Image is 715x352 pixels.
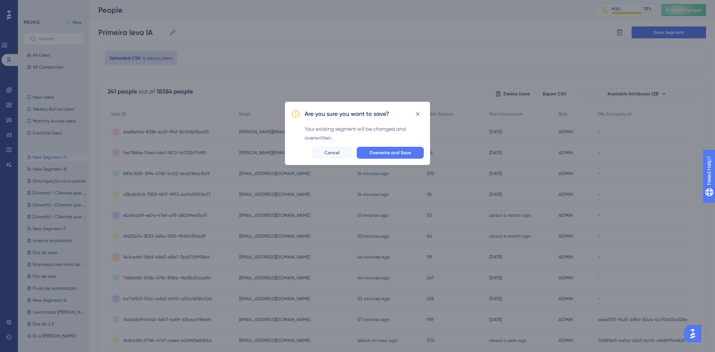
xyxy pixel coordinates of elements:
[305,110,389,118] h2: Are you sure you want to save?
[305,124,424,142] div: Your existing segment will be changed and overwritten.
[369,150,411,156] span: Overwrite and Save
[324,150,340,156] span: Cancel
[684,323,706,345] iframe: UserGuiding AI Assistant Launcher
[18,2,47,11] span: Need Help?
